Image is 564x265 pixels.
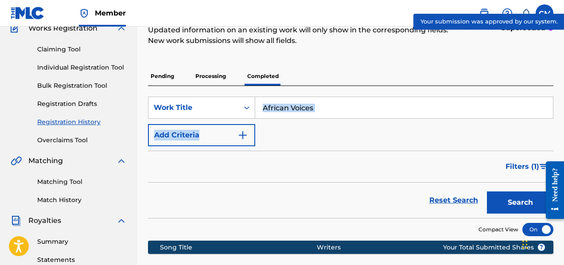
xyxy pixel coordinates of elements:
[521,9,530,18] div: Notifications
[148,67,177,86] p: Pending
[506,161,539,172] span: Filters ( 1 )
[154,102,233,113] div: Work Title
[37,255,127,265] a: Statements
[116,156,127,166] img: expand
[498,4,516,22] div: Help
[37,45,127,54] a: Claiming Tool
[317,243,471,252] div: Writers
[116,215,127,226] img: expand
[79,8,89,19] img: Top Rightsholder
[425,191,482,210] a: Reset Search
[37,81,127,90] a: Bulk Registration Tool
[443,243,545,252] span: Your Total Submitted Shares
[500,156,553,178] button: Filters (1)
[479,8,490,19] img: search
[28,156,63,166] span: Matching
[539,155,564,226] iframe: Resource Center
[520,222,564,265] iframe: Chat Widget
[160,243,317,252] div: Song Title
[37,177,127,187] a: Matching Tool
[193,67,229,86] p: Processing
[148,25,460,46] p: Updated information on an existing work will only show in the corresponding fields. New work subm...
[536,4,553,22] div: User Menu
[37,195,127,205] a: Match History
[475,4,493,22] a: Public Search
[37,136,127,145] a: Overclaims Tool
[502,8,513,19] img: help
[28,23,97,34] span: Works Registration
[237,130,248,140] img: 9d2ae6d4665cec9f34b9.svg
[245,67,281,86] p: Completed
[116,23,127,34] img: expand
[28,215,61,226] span: Royalties
[11,215,21,226] img: Royalties
[11,156,22,166] img: Matching
[37,63,127,72] a: Individual Registration Tool
[522,231,528,258] div: Arrastar
[11,7,45,19] img: MLC Logo
[37,237,127,246] a: Summary
[148,97,553,218] form: Search Form
[37,117,127,127] a: Registration History
[148,124,255,146] button: Add Criteria
[11,23,22,34] img: Works Registration
[478,226,518,234] span: Compact View
[520,222,564,265] div: Widget de chat
[487,191,553,214] button: Search
[95,8,126,18] span: Member
[501,23,545,33] p: superseded
[37,99,127,109] a: Registration Drafts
